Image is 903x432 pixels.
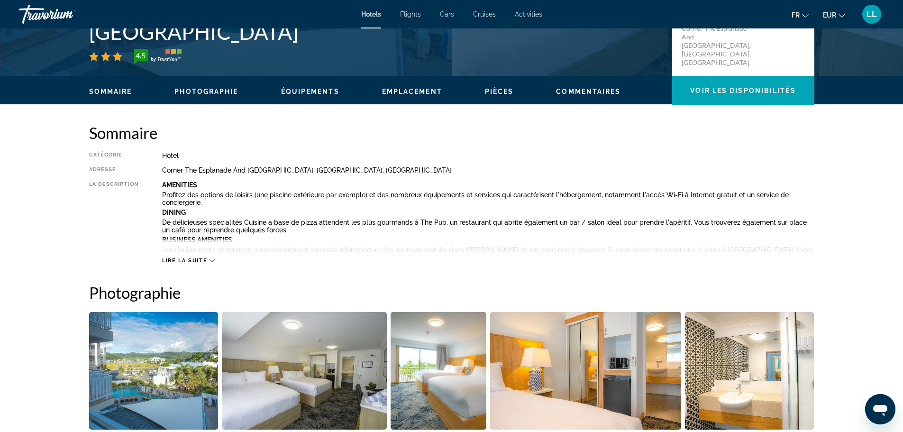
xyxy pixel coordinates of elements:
[485,87,514,96] button: Pièces
[89,312,219,430] button: Open full-screen image slider
[162,181,197,189] b: Amenities
[89,19,663,44] h1: [GEOGRAPHIC_DATA]
[162,219,814,234] p: De délicieuses spécialités Cuisine à base de pizza attendent les plus gourmands à The Pub, un res...
[222,312,387,430] button: Open full-screen image slider
[865,394,895,424] iframe: Bouton de lancement de la fenêtre de messagerie
[162,191,814,206] p: Profitez des options de loisirs (une piscine extérieure par exemple) et des nombreux équipements ...
[682,24,757,67] p: Corner The Esplanade And [GEOGRAPHIC_DATA], [GEOGRAPHIC_DATA], [GEOGRAPHIC_DATA]
[792,8,809,22] button: Change language
[361,10,381,18] a: Hotels
[382,87,442,96] button: Emplacement
[162,257,207,264] span: Lire la suite
[685,312,814,430] button: Open full-screen image slider
[89,166,138,174] div: Adresse
[131,50,150,61] div: 4.5
[89,87,132,96] button: Sommaire
[556,87,620,96] button: Commentaires
[382,88,442,95] span: Emplacement
[823,8,845,22] button: Change currency
[515,10,542,18] a: Activities
[89,283,814,302] h2: Photographie
[162,257,215,264] button: Lire la suite
[174,87,238,96] button: Photographie
[867,9,877,19] span: LL
[162,209,186,216] b: Dining
[134,49,182,64] img: trustyou-badge-hor.svg
[556,88,620,95] span: Commentaires
[391,312,487,430] button: Open full-screen image slider
[490,312,681,430] button: Open full-screen image slider
[281,88,339,95] span: Équipements
[473,10,496,18] a: Cruises
[89,181,138,252] div: La description
[281,87,339,96] button: Équipements
[89,152,138,159] div: Catégorie
[162,236,232,244] b: Business Amenities
[672,76,814,105] button: Voir les disponibilités
[19,2,114,27] a: Travorium
[823,11,836,19] span: EUR
[792,11,800,19] span: fr
[485,88,514,95] span: Pièces
[89,88,132,95] span: Sommaire
[859,4,884,24] button: User Menu
[162,166,814,174] div: Corner The Esplanade And [GEOGRAPHIC_DATA], [GEOGRAPHIC_DATA], [GEOGRAPHIC_DATA]
[690,87,795,94] span: Voir les disponibilités
[440,10,454,18] a: Cars
[174,88,238,95] span: Photographie
[162,152,814,159] div: Hotel
[400,10,421,18] a: Flights
[89,123,814,142] h2: Sommaire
